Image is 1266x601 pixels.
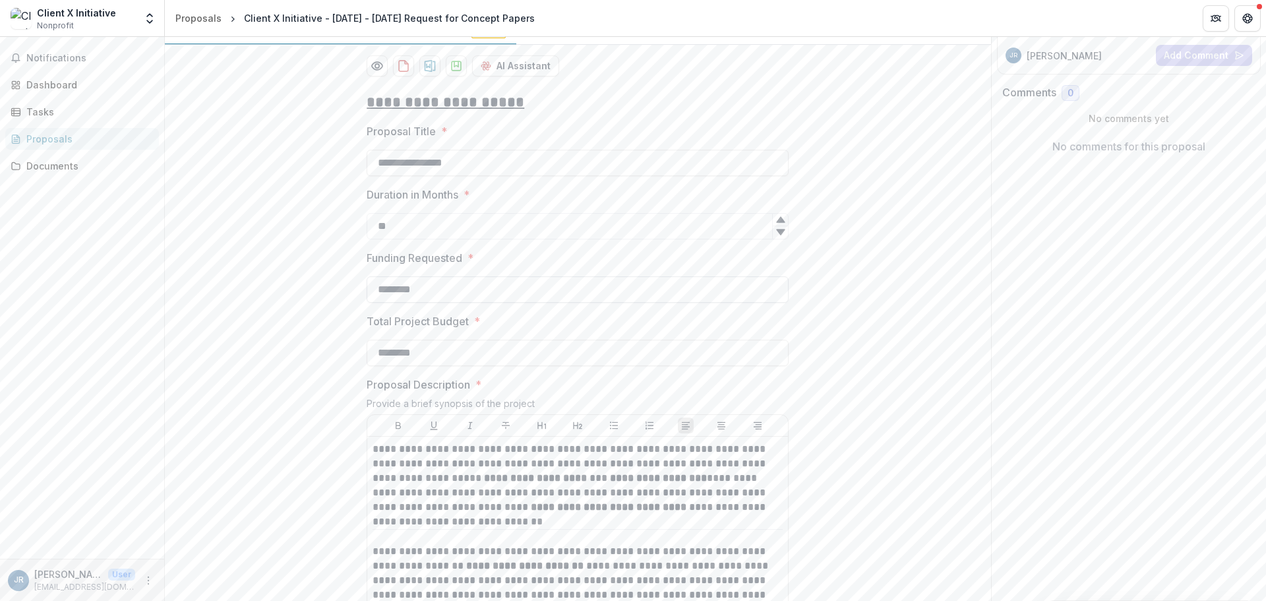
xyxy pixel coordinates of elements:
[367,313,469,329] p: Total Project Budget
[1002,111,1256,125] p: No comments yet
[26,132,148,146] div: Proposals
[26,78,148,92] div: Dashboard
[446,55,467,77] button: download-proposal
[426,418,442,433] button: Underline
[26,159,148,173] div: Documents
[5,155,159,177] a: Documents
[5,128,159,150] a: Proposals
[642,418,657,433] button: Ordered List
[140,5,159,32] button: Open entity switcher
[1052,139,1205,154] p: No comments for this proposal
[534,418,550,433] button: Heading 1
[1203,5,1229,32] button: Partners
[472,55,559,77] button: AI Assistant
[37,6,116,20] div: Client X Initiative
[108,569,135,581] p: User
[5,47,159,69] button: Notifications
[367,377,470,393] p: Proposal Description
[26,53,154,64] span: Notifications
[5,74,159,96] a: Dashboard
[367,123,436,139] p: Proposal Title
[367,398,789,414] div: Provide a brief synopsis of the project
[1010,52,1017,59] div: Janice Ruesler
[37,20,74,32] span: Nonprofit
[393,55,414,77] button: download-proposal
[367,187,458,203] p: Duration in Months
[367,250,462,266] p: Funding Requested
[244,11,535,25] div: Client X Initiative - [DATE] - [DATE] Request for Concept Papers
[1068,88,1073,99] span: 0
[34,581,135,593] p: [EMAIL_ADDRESS][DOMAIN_NAME]
[678,418,694,433] button: Align Left
[1002,86,1056,99] h2: Comments
[713,418,729,433] button: Align Center
[5,101,159,123] a: Tasks
[498,418,514,433] button: Strike
[1234,5,1261,32] button: Get Help
[1027,49,1102,63] p: [PERSON_NAME]
[462,418,478,433] button: Italicize
[419,55,440,77] button: download-proposal
[750,418,766,433] button: Align Right
[390,418,406,433] button: Bold
[170,9,227,28] a: Proposals
[570,418,586,433] button: Heading 2
[26,105,148,119] div: Tasks
[175,11,222,25] div: Proposals
[140,573,156,588] button: More
[14,576,24,585] div: Janice Ruesler
[170,9,540,28] nav: breadcrumb
[367,55,388,77] button: Preview e008d9e3-f982-45aa-ac0d-c840dd901cf0-0.pdf
[34,567,103,581] p: [PERSON_NAME]
[11,8,32,29] img: Client X Initiative
[606,418,622,433] button: Bullet List
[1156,45,1252,66] button: Add Comment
